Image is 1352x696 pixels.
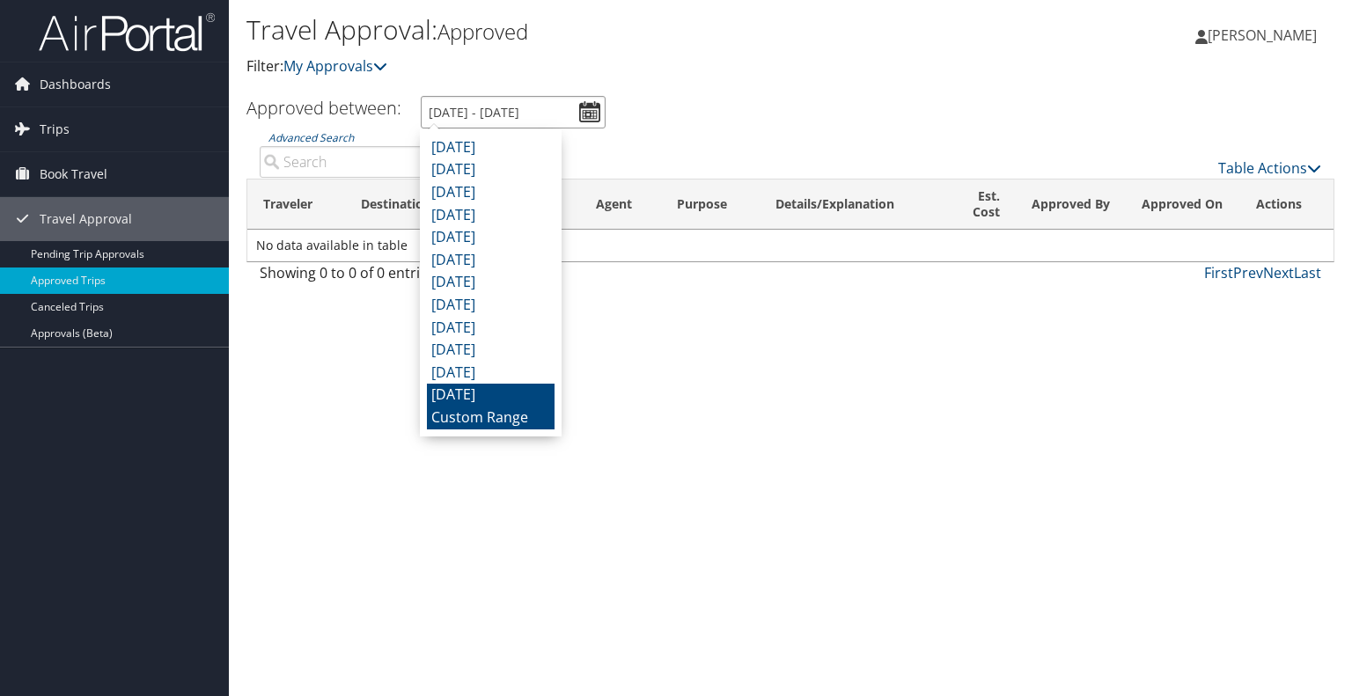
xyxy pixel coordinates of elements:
[427,407,555,429] li: Custom Range
[427,384,555,407] li: [DATE]
[427,339,555,362] li: [DATE]
[1218,158,1321,178] a: Table Actions
[421,96,606,128] input: [DATE] - [DATE]
[283,56,387,76] a: My Approvals
[260,146,505,178] input: Advanced Search
[427,249,555,272] li: [DATE]
[427,204,555,227] li: [DATE]
[40,152,107,196] span: Book Travel
[1195,9,1334,62] a: [PERSON_NAME]
[40,62,111,106] span: Dashboards
[260,262,505,292] div: Showing 0 to 0 of 0 entries
[427,317,555,340] li: [DATE]
[1204,263,1233,282] a: First
[427,158,555,181] li: [DATE]
[40,107,70,151] span: Trips
[1263,263,1294,282] a: Next
[268,130,354,145] a: Advanced Search
[427,271,555,294] li: [DATE]
[427,181,555,204] li: [DATE]
[39,11,215,53] img: airportal-logo.png
[1016,179,1126,230] th: Approved By: activate to sort column ascending
[247,179,345,230] th: Traveler: activate to sort column ascending
[40,197,132,241] span: Travel Approval
[1126,179,1240,230] th: Approved On: activate to sort column ascending
[1294,263,1321,282] a: Last
[427,226,555,249] li: [DATE]
[661,179,760,230] th: Purpose
[427,294,555,317] li: [DATE]
[1240,179,1334,230] th: Actions
[246,96,401,120] h3: Approved between:
[427,136,555,159] li: [DATE]
[437,17,528,46] small: Approved
[246,55,972,78] p: Filter:
[427,362,555,385] li: [DATE]
[246,11,972,48] h1: Travel Approval:
[580,179,662,230] th: Agent
[345,179,468,230] th: Destination: activate to sort column ascending
[941,179,1016,230] th: Est. Cost: activate to sort column ascending
[247,230,1334,261] td: No data available in table
[1233,263,1263,282] a: Prev
[760,179,941,230] th: Details/Explanation
[1208,26,1317,45] span: [PERSON_NAME]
